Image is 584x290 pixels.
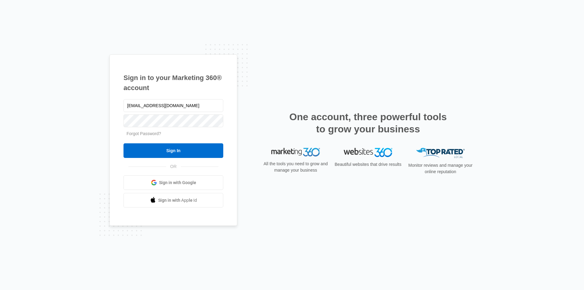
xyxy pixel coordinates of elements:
span: OR [166,163,181,170]
a: Forgot Password? [127,131,161,136]
p: All the tools you need to grow and manage your business [262,161,330,173]
a: Sign in with Apple Id [123,193,223,208]
h2: One account, three powerful tools to grow your business [287,111,449,135]
h1: Sign in to your Marketing 360® account [123,73,223,93]
img: Marketing 360 [271,148,320,156]
span: Sign in with Google [159,180,196,186]
input: Email [123,99,223,112]
p: Monitor reviews and manage your online reputation [406,162,474,175]
img: Top Rated Local [416,148,465,158]
input: Sign In [123,143,223,158]
a: Sign in with Google [123,175,223,190]
p: Beautiful websites that drive results [334,161,402,168]
img: Websites 360 [344,148,392,157]
span: Sign in with Apple Id [158,197,197,204]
